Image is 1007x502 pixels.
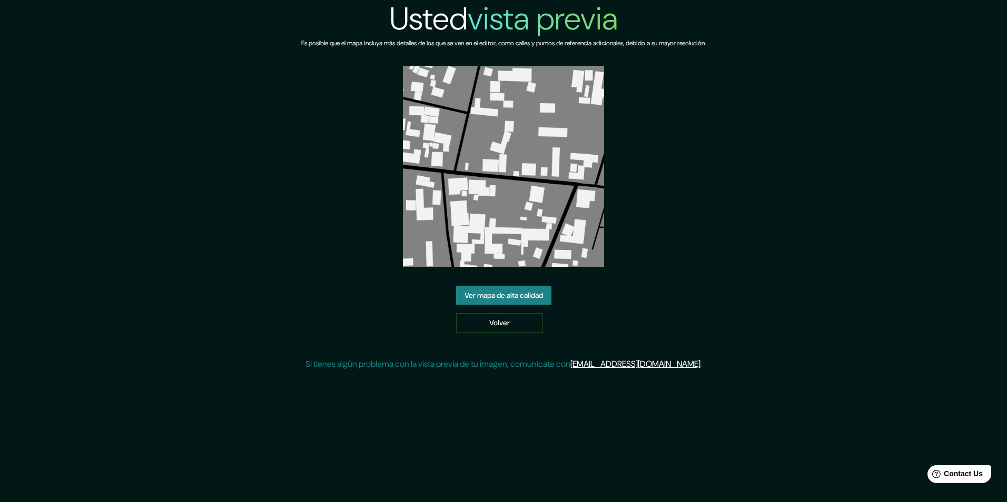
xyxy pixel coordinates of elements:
iframe: Help widget launcher [913,461,995,490]
h6: Es posible que el mapa incluya más detalles de los que se ven en el editor, como calles y puntos ... [301,38,706,49]
img: created-map-preview [403,66,604,267]
a: Ver mapa de alta calidad [456,286,551,305]
p: Si tienes algún problema con la vista previa de tu imagen, comunícate con . [305,358,702,370]
a: Volver [456,313,543,333]
a: [EMAIL_ADDRESS][DOMAIN_NAME] [570,358,700,369]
